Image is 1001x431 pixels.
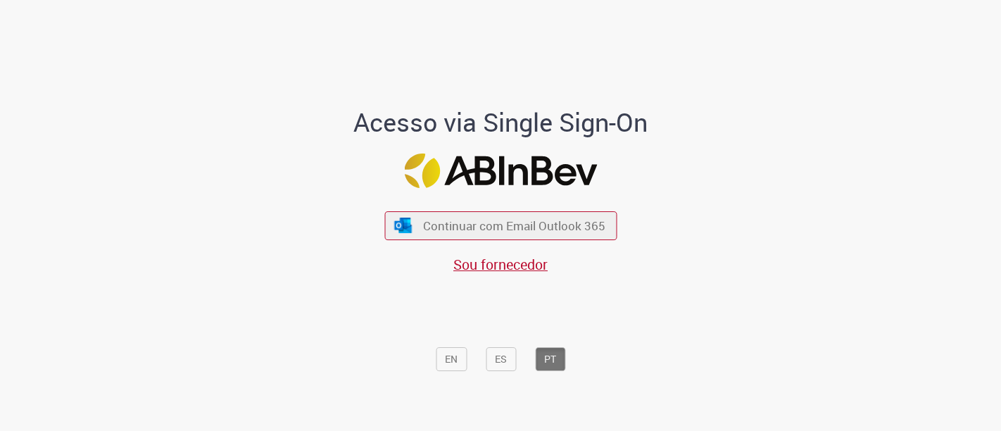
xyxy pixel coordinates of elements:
[453,255,548,274] a: Sou fornecedor
[404,154,597,188] img: Logo ABInBev
[436,347,467,371] button: EN
[394,218,413,232] img: ícone Azure/Microsoft 360
[535,347,565,371] button: PT
[486,347,516,371] button: ES
[384,211,617,240] button: ícone Azure/Microsoft 360 Continuar com Email Outlook 365
[423,218,605,234] span: Continuar com Email Outlook 365
[306,108,696,137] h1: Acesso via Single Sign-On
